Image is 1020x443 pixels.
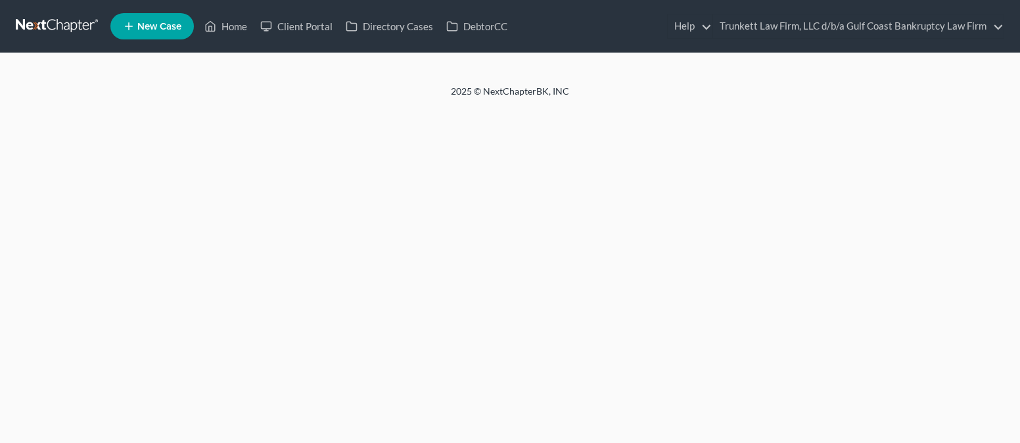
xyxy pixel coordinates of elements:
a: Help [668,14,712,38]
a: Trunkett Law Firm, LLC d/b/a Gulf Coast Bankruptcy Law Firm [713,14,1004,38]
a: Client Portal [254,14,339,38]
new-legal-case-button: New Case [110,13,194,39]
div: 2025 © NextChapterBK, INC [135,85,885,108]
a: Directory Cases [339,14,440,38]
a: Home [198,14,254,38]
a: DebtorCC [440,14,514,38]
